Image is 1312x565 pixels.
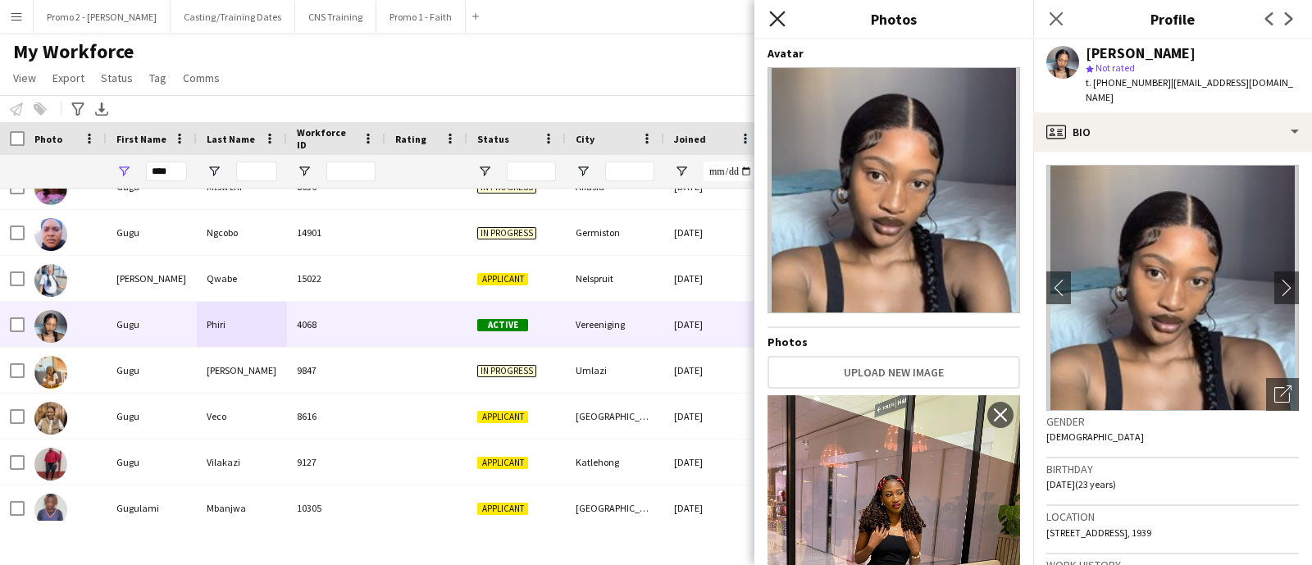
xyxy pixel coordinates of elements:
span: | [EMAIL_ADDRESS][DOMAIN_NAME] [1086,76,1293,103]
img: Crew avatar or photo [1046,165,1299,411]
div: [DATE] [664,394,763,439]
a: Tag [143,67,173,89]
span: Export [52,71,84,85]
span: t. [PHONE_NUMBER] [1086,76,1171,89]
a: Status [94,67,139,89]
span: Tag [149,71,166,85]
div: Open photos pop-in [1266,378,1299,411]
input: Status Filter Input [507,162,556,181]
button: CNS Training [295,1,376,33]
span: Applicant [477,273,528,285]
div: Veco [197,394,287,439]
span: Workforce ID [297,126,356,151]
h4: Photos [768,335,1020,349]
img: Gugu Ntokozo Qwabe [34,264,67,297]
div: Qwabe [197,256,287,301]
div: Umlazi [566,348,664,393]
button: Promo 1 - Faith [376,1,466,33]
div: 14901 [287,210,385,255]
div: [DATE] [664,210,763,255]
div: Katlehong [566,440,664,485]
h3: Profile [1033,8,1312,30]
div: Vereeniging [566,302,664,347]
span: [DATE] (23 years) [1046,478,1116,490]
span: Comms [183,71,220,85]
div: Ngcobo [197,210,287,255]
span: View [13,71,36,85]
button: Promo 2 - [PERSON_NAME] [34,1,171,33]
div: [PERSON_NAME] [197,348,287,393]
span: Applicant [477,411,528,423]
div: [DATE] [664,256,763,301]
app-action-btn: Advanced filters [68,99,88,119]
span: First Name [116,133,166,145]
button: Open Filter Menu [207,164,221,179]
input: First Name Filter Input [146,162,187,181]
button: Upload new image [768,356,1020,389]
span: Applicant [477,457,528,469]
div: 10305 [287,485,385,531]
div: [PERSON_NAME] [107,256,197,301]
button: Open Filter Menu [116,164,131,179]
img: Gugu Vilakazi [34,448,67,481]
div: Mbanjwa [197,485,287,531]
button: Open Filter Menu [297,164,312,179]
input: Last Name Filter Input [236,162,277,181]
img: Gugu Ngcobo [34,218,67,251]
span: Applicant [477,503,528,515]
span: Not rated [1096,62,1135,74]
span: In progress [477,365,536,377]
div: [DATE] [664,348,763,393]
div: Gugu [107,302,197,347]
span: Status [101,71,133,85]
a: View [7,67,43,89]
span: Photo [34,133,62,145]
h3: Birthday [1046,462,1299,476]
app-action-btn: Export XLSX [92,99,112,119]
div: Bio [1033,112,1312,152]
span: Rating [395,133,426,145]
div: 9847 [287,348,385,393]
h4: Avatar [768,46,1020,61]
input: Workforce ID Filter Input [326,162,376,181]
div: Gugu [107,210,197,255]
div: [DATE] [664,440,763,485]
span: Last Name [207,133,255,145]
img: Gugu Mtsweni [34,172,67,205]
span: [DEMOGRAPHIC_DATA] [1046,431,1144,443]
div: Germiston [566,210,664,255]
span: City [576,133,594,145]
span: In progress [477,227,536,239]
div: 4068 [287,302,385,347]
div: 8616 [287,394,385,439]
span: Status [477,133,509,145]
span: [STREET_ADDRESS], 1939 [1046,526,1151,539]
div: [DATE] [664,485,763,531]
span: Joined [674,133,706,145]
div: Gugu [107,348,197,393]
div: Vilakazi [197,440,287,485]
img: Gugulami Mbanjwa [34,494,67,526]
h3: Photos [754,8,1033,30]
span: My Workforce [13,39,134,64]
div: Phiri [197,302,287,347]
img: Gugu Veco [34,402,67,435]
div: [DATE] [664,302,763,347]
div: [PERSON_NAME] [1086,46,1196,61]
input: Joined Filter Input [704,162,753,181]
a: Comms [176,67,226,89]
img: Gugu Thabethe [34,356,67,389]
button: Open Filter Menu [477,164,492,179]
button: Open Filter Menu [576,164,590,179]
a: Export [46,67,91,89]
input: City Filter Input [605,162,654,181]
div: 9127 [287,440,385,485]
span: Active [477,319,528,331]
div: Gugu [107,394,197,439]
div: [GEOGRAPHIC_DATA] [566,394,664,439]
h3: Location [1046,509,1299,524]
h3: Gender [1046,414,1299,429]
div: [GEOGRAPHIC_DATA] [566,485,664,531]
div: Nelspruit [566,256,664,301]
img: Gugu Phiri [34,310,67,343]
